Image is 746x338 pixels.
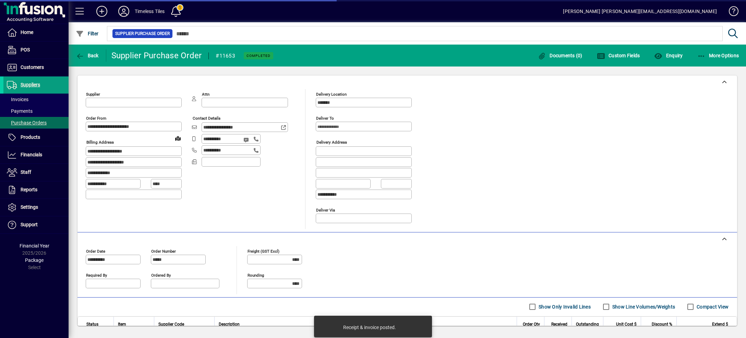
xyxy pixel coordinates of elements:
span: POS [21,47,30,52]
button: Send SMS [239,132,255,148]
a: Products [3,129,69,146]
span: Support [21,222,38,227]
mat-label: Freight (GST excl) [248,249,279,253]
span: Payments [7,108,33,114]
a: Settings [3,199,69,216]
span: Enquiry [654,53,683,58]
a: Staff [3,164,69,181]
a: Financials [3,146,69,164]
mat-label: Attn [202,92,209,97]
span: Supplier Purchase Order [115,30,170,37]
mat-label: Order date [86,249,105,253]
span: Discount % [652,321,672,328]
mat-label: Deliver To [316,116,334,121]
mat-label: Delivery Location [316,92,347,97]
mat-label: Order from [86,116,106,121]
div: Supplier Purchase Order [111,50,202,61]
span: Products [21,134,40,140]
a: Customers [3,59,69,76]
a: Payments [3,105,69,117]
button: Enquiry [652,49,684,62]
a: POS [3,41,69,59]
mat-label: Ordered by [151,273,171,277]
span: Outstanding [576,321,599,328]
span: Status [86,321,98,328]
span: Description [219,321,240,328]
a: Knowledge Base [724,1,737,24]
a: Home [3,24,69,41]
span: Received [551,321,567,328]
span: Item [118,321,126,328]
span: Home [21,29,33,35]
span: Staff [21,169,31,175]
span: Invoices [7,97,28,102]
span: Financial Year [20,243,49,249]
div: Timeless Tiles [135,6,165,17]
div: [PERSON_NAME] [PERSON_NAME][EMAIL_ADDRESS][DOMAIN_NAME] [563,6,717,17]
span: Settings [21,204,38,210]
label: Compact View [695,303,729,310]
span: Back [76,53,99,58]
button: Filter [74,27,100,40]
span: Customers [21,64,44,70]
span: Purchase Orders [7,120,47,125]
span: Extend $ [712,321,728,328]
span: Custom Fields [597,53,640,58]
a: Reports [3,181,69,198]
a: Support [3,216,69,233]
label: Show Line Volumes/Weights [611,303,675,310]
button: Documents (0) [536,49,584,62]
span: Reports [21,187,37,192]
button: Add [91,5,113,17]
div: #11653 [216,50,235,61]
a: View on map [172,133,183,144]
span: Financials [21,152,42,157]
span: More Options [697,53,739,58]
span: Supplier Code [158,321,184,328]
span: Order Qty [523,321,540,328]
span: Documents (0) [538,53,582,58]
mat-label: Deliver via [316,207,335,212]
mat-label: Required by [86,273,107,277]
span: Completed [246,53,270,58]
button: More Options [696,49,741,62]
a: Purchase Orders [3,117,69,129]
span: Package [25,257,44,263]
span: Unit Cost $ [616,321,637,328]
span: Filter [76,31,99,36]
button: Profile [113,5,135,17]
span: Suppliers [21,82,40,87]
label: Show Only Invalid Lines [537,303,591,310]
button: Back [74,49,100,62]
mat-label: Supplier [86,92,100,97]
mat-label: Order number [151,249,176,253]
app-page-header-button: Back [69,49,106,62]
div: Receipt & invoice posted. [343,324,396,331]
a: Invoices [3,94,69,105]
button: Custom Fields [595,49,642,62]
mat-label: Rounding [248,273,264,277]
